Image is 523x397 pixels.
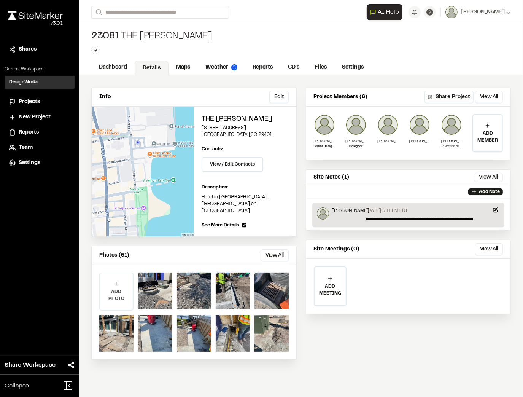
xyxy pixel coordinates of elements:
[19,113,51,121] span: New Project
[202,114,289,124] h2: The [PERSON_NAME]
[409,114,430,136] img: Miles Holland
[261,249,288,261] button: View All
[8,20,63,27] div: Oh geez...please don't...
[475,91,503,103] button: View All
[9,113,70,121] a: New Project
[231,64,237,70] img: precipai.png
[19,159,40,167] span: Settings
[245,60,280,75] a: Reports
[202,194,289,214] p: Hotel in [GEOGRAPHIC_DATA], [GEOGRAPHIC_DATA] on [GEOGRAPHIC_DATA]
[314,93,368,101] p: Project Members (6)
[91,30,212,43] div: The [PERSON_NAME]
[345,144,367,149] p: Designer
[378,8,399,17] span: AI Help
[9,159,70,167] a: Settings
[461,8,505,16] span: [PERSON_NAME]
[314,144,335,149] p: Senior Designer
[19,45,37,54] span: Shares
[169,60,198,75] a: Maps
[367,4,405,20] div: Open AI Assistant
[202,146,223,153] p: Contacts:
[424,91,474,103] button: Share Project
[99,251,129,260] p: Photos (51)
[445,6,511,18] button: [PERSON_NAME]
[441,114,462,136] img: Nathan Dittman
[314,139,335,144] p: [PERSON_NAME]
[91,6,105,19] button: Search
[5,381,29,391] span: Collapse
[475,243,503,255] button: View All
[9,128,70,137] a: Reports
[314,114,335,136] img: Arianne Wolfe
[307,60,334,75] a: Files
[332,207,369,214] p: [PERSON_NAME]
[19,98,40,106] span: Projects
[91,60,135,75] a: Dashboard
[441,144,462,149] p: Invitation pending
[8,11,63,20] img: rebrand.png
[315,283,346,297] p: ADD MEETING
[9,143,70,152] a: Team
[91,30,119,43] span: 23081
[334,60,371,75] a: Settings
[19,128,39,137] span: Reports
[202,157,263,172] button: View / Edit Contacts
[473,130,502,144] p: ADD MEMBER
[100,289,133,302] p: ADD PHOTO
[280,60,307,75] a: CD's
[5,66,75,73] p: Current Workspace
[91,46,100,54] button: Edit Tags
[409,139,430,144] p: [PERSON_NAME]
[345,114,367,136] img: Emily Rogers
[314,173,350,182] p: Site Notes (1)
[202,184,289,191] p: Description:
[317,207,329,220] img: Miles Holland
[19,143,33,152] span: Team
[314,245,360,254] p: Site Meetings (0)
[5,360,56,370] span: Share Workspace
[367,4,402,20] button: Open AI Assistant
[474,173,503,182] button: View All
[269,91,289,103] button: Edit
[345,139,367,144] p: [PERSON_NAME]
[9,45,70,54] a: Shares
[202,222,239,229] span: See More Details
[479,188,500,195] p: Add Note
[377,114,399,136] img: Samantha Bost
[377,139,399,144] p: [PERSON_NAME]
[9,79,38,86] h3: DesignWorks
[99,93,111,101] p: Info
[198,60,245,75] a: Weather
[9,98,70,106] a: Projects
[135,61,169,75] a: Details
[202,131,289,138] p: [GEOGRAPHIC_DATA] , SC 29401
[445,6,458,18] img: User
[202,124,289,131] p: [STREET_ADDRESS]
[441,139,462,144] p: [PERSON_NAME]
[366,207,408,214] p: [DATE] 5:11 PM EDT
